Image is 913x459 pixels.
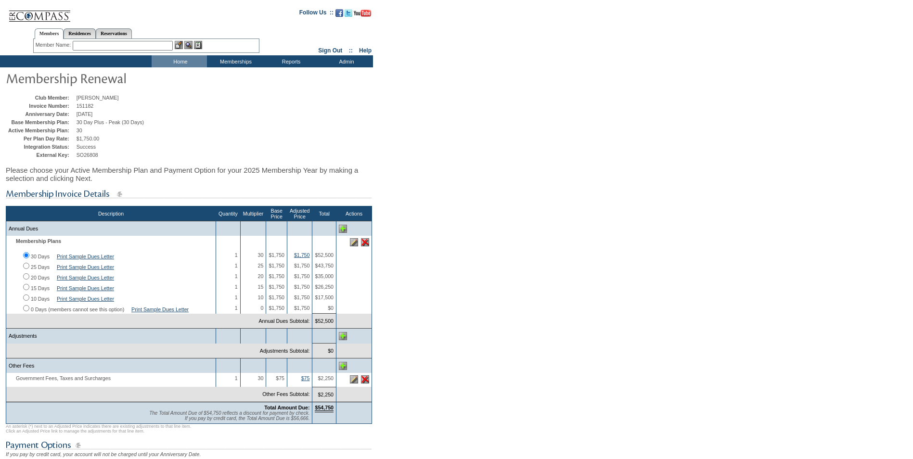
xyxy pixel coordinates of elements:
[262,55,318,67] td: Reports
[294,263,310,268] span: $1,750
[335,12,343,18] a: Become our fan on Facebook
[6,451,201,457] span: If you pay by credit card, your account will not be charged until your Anniversary Date.
[350,238,358,246] img: Edit this line item
[294,284,310,290] span: $1,750
[315,273,334,279] span: $35,000
[318,55,373,67] td: Admin
[31,254,50,259] label: 30 Days
[318,47,342,54] a: Sign Out
[131,306,189,312] a: Print Sample Dues Letter
[339,362,347,370] img: Add Other Fees line item
[339,332,347,340] img: Add Adjustments line item
[6,314,312,329] td: Annual Dues Subtotal:
[312,344,336,358] td: $0
[6,188,372,200] img: subTtlMembershipInvoiceDetails.gif
[258,273,264,279] span: 20
[258,375,264,381] span: 30
[152,55,207,67] td: Home
[57,264,114,270] a: Print Sample Dues Letter
[240,206,266,221] th: Multiplier
[31,275,50,280] label: 20 Days
[77,152,98,158] span: SO26808
[269,284,284,290] span: $1,750
[361,238,369,246] img: Delete this line item
[6,206,216,221] th: Description
[64,28,96,38] a: Residences
[31,285,50,291] label: 15 Days
[269,294,284,300] span: $1,750
[149,410,309,421] span: The Total Amount Due of $54,750 reflects a discount for payment by check. If you pay by credit ca...
[315,252,334,258] span: $52,500
[8,119,74,125] td: Base Membership Plan:
[235,252,238,258] span: 1
[207,55,262,67] td: Memberships
[31,296,50,302] label: 10 Days
[8,95,74,101] td: Club Member:
[6,402,312,423] td: Total Amount Due:
[294,252,310,258] a: $1,750
[216,206,241,221] th: Quantity
[266,206,287,221] th: Base Price
[9,375,116,381] span: Government Fees, Taxes and Surcharges
[328,305,334,311] span: $0
[345,9,352,17] img: Follow us on Twitter
[6,439,372,451] img: subTtlPaymentOptions.gif
[77,119,144,125] span: 30 Day Plus - Peak (30 Days)
[235,305,238,311] span: 1
[31,264,50,270] label: 25 Days
[269,263,284,268] span: $1,750
[335,9,343,17] img: Become our fan on Facebook
[57,296,114,302] a: Print Sample Dues Letter
[57,285,114,291] a: Print Sample Dues Letter
[336,206,372,221] th: Actions
[315,405,334,412] span: $54,750
[235,284,238,290] span: 1
[194,41,202,49] img: Reservations
[361,375,369,383] img: Delete this line item
[269,273,284,279] span: $1,750
[6,329,216,344] td: Adjustments
[96,28,132,38] a: Reservations
[269,252,284,258] span: $1,750
[235,375,238,381] span: 1
[301,375,310,381] a: $75
[77,127,82,133] span: 30
[354,12,371,18] a: Subscribe to our YouTube Channel
[299,8,334,20] td: Follow Us ::
[8,127,74,133] td: Active Membership Plan:
[276,375,284,381] span: $75
[36,41,73,49] div: Member Name:
[294,294,310,300] span: $1,750
[354,10,371,17] img: Subscribe to our YouTube Channel
[77,95,119,101] span: [PERSON_NAME]
[6,344,312,358] td: Adjustments Subtotal:
[359,47,372,54] a: Help
[6,358,216,373] td: Other Fees
[8,111,74,117] td: Anniversary Date:
[6,161,372,187] div: Please choose your Active Membership Plan and Payment Option for your 2025 Membership Year by mak...
[260,305,263,311] span: 0
[294,273,310,279] span: $1,750
[339,225,347,233] img: Add Annual Dues line item
[349,47,353,54] span: ::
[235,263,238,268] span: 1
[77,136,99,141] span: $1,750.00
[175,41,183,49] img: b_edit.gif
[350,375,358,383] img: Edit this line item
[269,305,284,311] span: $1,750
[184,41,193,49] img: View
[315,294,334,300] span: $17,500
[287,206,312,221] th: Adjusted Price
[16,238,61,244] b: Membership Plans
[31,306,124,312] label: 0 Days (members cannot see this option)
[315,284,334,290] span: $26,250
[235,273,238,279] span: 1
[8,2,71,22] img: Compass Home
[345,12,352,18] a: Follow us on Twitter
[235,294,238,300] span: 1
[258,294,264,300] span: 10
[294,305,310,311] span: $1,750
[312,206,336,221] th: Total
[8,103,74,109] td: Invoice Number:
[77,111,93,117] span: [DATE]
